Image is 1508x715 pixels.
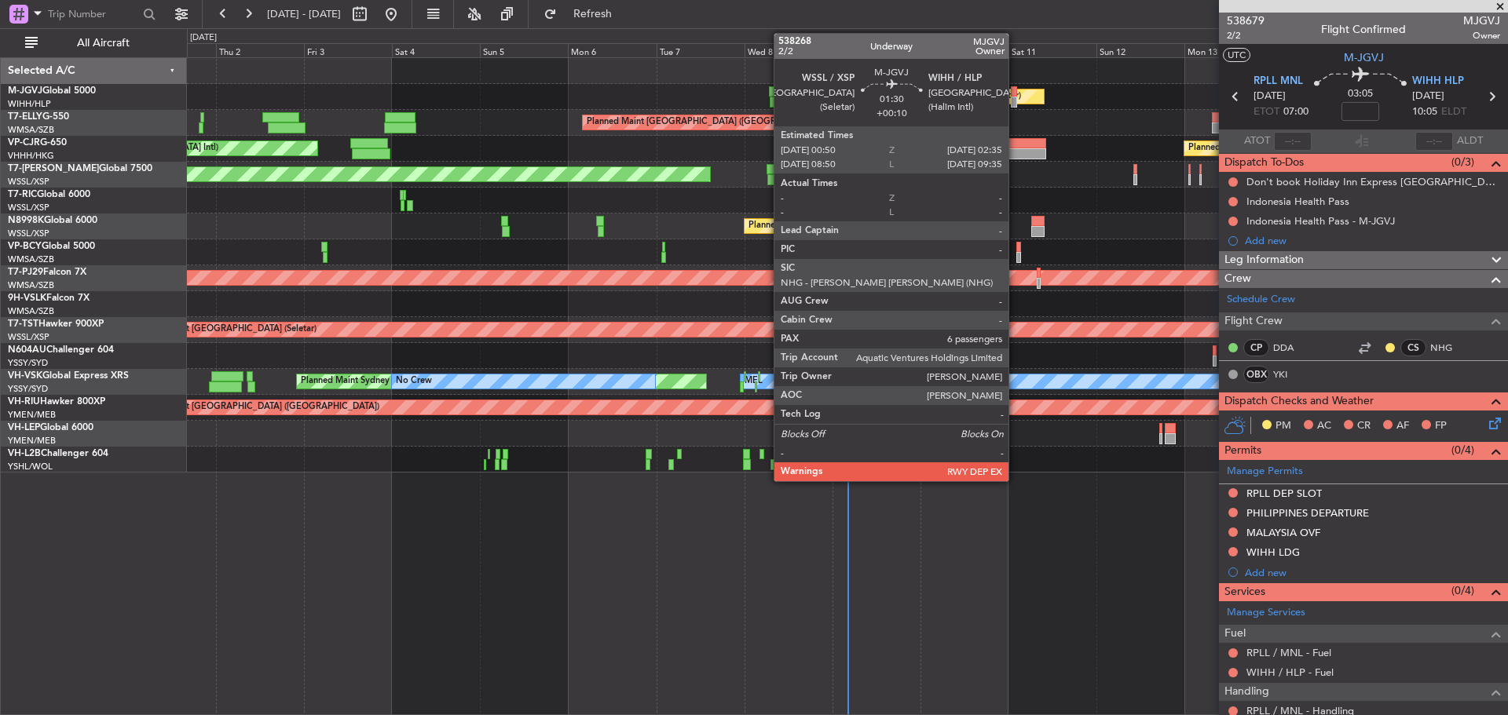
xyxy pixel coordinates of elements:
span: VP-BCY [8,242,42,251]
span: [DATE] [1254,89,1286,104]
span: VP-CJR [8,138,40,148]
span: PM [1276,418,1291,434]
a: T7-RICGlobal 6000 [8,190,90,199]
span: (0/4) [1451,442,1474,458]
a: VH-VSKGlobal Express XRS [8,371,129,381]
span: VH-L2B [8,449,41,458]
a: RPLL / MNL - Fuel [1246,646,1331,659]
span: N8998K [8,216,44,225]
a: VHHH/HKG [8,150,54,162]
button: All Aircraft [17,31,170,56]
a: WMSA/SZB [8,254,54,265]
a: WSSL/XSP [8,228,49,239]
div: Indonesia Health Pass - M-JGVJ [1246,214,1395,228]
a: DDA [1273,341,1309,355]
input: --:-- [1274,132,1312,151]
span: 10:05 [1412,104,1437,120]
div: Indonesia Health Pass [1246,195,1349,208]
a: T7-[PERSON_NAME]Global 7500 [8,164,152,173]
span: Crew [1224,270,1251,288]
a: YMEN/MEB [8,435,56,447]
div: WIHH LDG [1246,545,1300,559]
span: VH-RIU [8,397,40,407]
span: Fuel [1224,625,1246,643]
div: Sat 11 [1008,43,1096,57]
a: VH-LEPGlobal 6000 [8,423,93,432]
div: Thu 2 [216,43,304,57]
span: T7-ELLY [8,112,42,122]
a: WSSL/XSP [8,202,49,213]
span: M-JGVJ [1344,49,1384,66]
span: 03:05 [1348,86,1373,102]
div: Planned Maint Sydney ([PERSON_NAME] Intl) [301,370,483,393]
span: ALDT [1457,133,1483,149]
a: WSSL/XSP [8,331,49,343]
a: Manage Services [1227,605,1305,621]
a: Manage Permits [1227,464,1303,480]
span: T7-TST [8,319,38,329]
a: YMEN/MEB [8,409,56,421]
span: CR [1357,418,1371,434]
div: CP [1243,339,1269,356]
a: WMSA/SZB [8,279,54,291]
span: (0/4) [1451,582,1474,599]
a: 9H-VSLKFalcon 7X [8,294,90,303]
span: Owner [1463,29,1500,42]
a: N604AUChallenger 604 [8,345,114,355]
span: ATOT [1244,133,1270,149]
span: VH-VSK [8,371,42,381]
span: 07:00 [1283,104,1309,120]
div: Planned Maint [GEOGRAPHIC_DATA] ([GEOGRAPHIC_DATA] Intl) [587,111,849,134]
span: VH-LEP [8,423,40,432]
div: Fri 3 [304,43,392,57]
span: 2/2 [1227,29,1265,42]
span: FP [1435,418,1447,434]
span: T7-[PERSON_NAME] [8,164,99,173]
button: UTC [1223,48,1250,62]
div: Unplanned Maint Sydney ([PERSON_NAME] Intl) [836,370,1030,393]
span: (0/3) [1451,154,1474,170]
input: Trip Number [48,2,138,26]
span: WIHH HLP [1412,74,1464,89]
span: Dispatch Checks and Weather [1224,392,1374,410]
a: WSSL/XSP [8,176,49,188]
div: Planned Maint [GEOGRAPHIC_DATA] ([GEOGRAPHIC_DATA]) [132,396,379,419]
a: T7-ELLYG-550 [8,112,69,122]
a: WMSA/SZB [8,124,54,136]
a: YKI [1273,367,1309,381]
div: Mon 13 [1184,43,1272,57]
span: Leg Information [1224,251,1304,269]
a: VH-L2BChallenger 604 [8,449,108,458]
span: All Aircraft [41,38,166,49]
span: Handling [1224,683,1269,701]
span: N604AU [8,345,46,355]
span: Dispatch To-Dos [1224,154,1304,172]
div: Planned Maint [GEOGRAPHIC_DATA] (Seletar) [749,214,933,238]
a: VH-RIUHawker 800XP [8,397,105,407]
div: PHILIPPINES DEPARTURE [1246,506,1369,520]
a: WMSA/SZB [8,305,54,317]
div: MALAYSIA OVF [1246,526,1320,539]
span: Permits [1224,442,1261,460]
div: Planned Maint [GEOGRAPHIC_DATA] (Seletar) [132,318,317,341]
div: Sat 4 [392,43,480,57]
a: M-JGVJGlobal 5000 [8,86,96,96]
div: Mon 6 [568,43,656,57]
span: T7-RIC [8,190,37,199]
div: Sun 5 [480,43,568,57]
span: Refresh [560,9,626,20]
div: [DATE] [190,31,217,45]
span: [DATE] - [DATE] [267,7,341,21]
span: M-JGVJ [8,86,42,96]
a: YSSY/SYD [8,383,48,395]
a: T7-TSTHawker 900XP [8,319,104,329]
a: VP-CJRG-650 [8,138,67,148]
span: RPLL MNL [1254,74,1303,89]
a: Schedule Crew [1227,292,1295,308]
a: T7-PJ29Falcon 7X [8,268,86,277]
div: OBX [1243,366,1269,383]
span: ELDT [1441,104,1466,120]
div: Tue 7 [657,43,745,57]
div: CS [1400,339,1426,356]
a: WIHH/HLP [8,98,51,110]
